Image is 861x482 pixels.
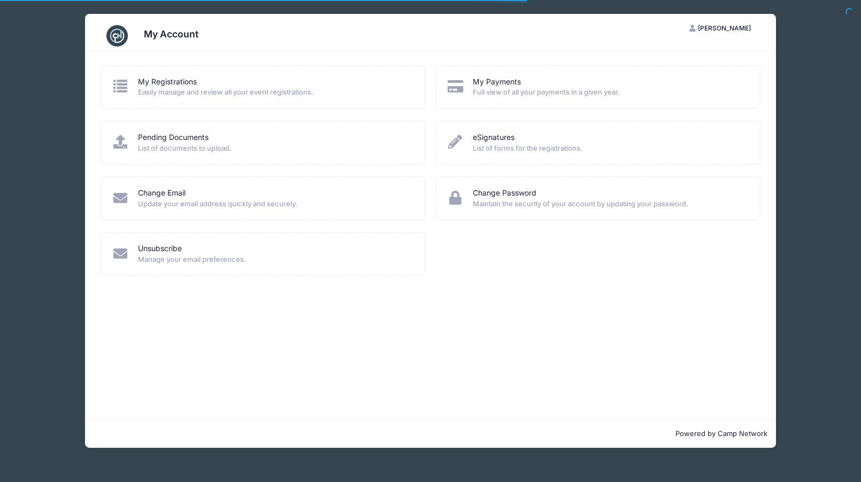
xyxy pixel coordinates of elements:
p: Powered by Camp Network [94,429,767,439]
span: Update your email address quickly and securely. [138,199,411,209]
span: Manage your email preferences. [138,254,411,265]
span: List of documents to upload. [138,143,411,154]
img: CampNetwork [106,25,128,46]
h3: My Account [144,28,198,40]
span: List of forms for the registrations. [473,143,746,154]
a: Change Email [138,188,186,199]
a: My Payments [473,76,521,88]
a: Pending Documents [138,132,209,143]
button: [PERSON_NAME] [680,19,760,37]
span: Maintain the security of your account by updating your password. [473,199,746,209]
a: My Registrations [138,76,197,88]
a: eSignatures [473,132,514,143]
a: Change Password [473,188,536,199]
span: Easily manage and review all your event registrations. [138,87,411,98]
span: Full view of all your payments in a given year. [473,87,746,98]
a: Unsubscribe [138,243,182,254]
span: [PERSON_NAME] [698,24,751,32]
